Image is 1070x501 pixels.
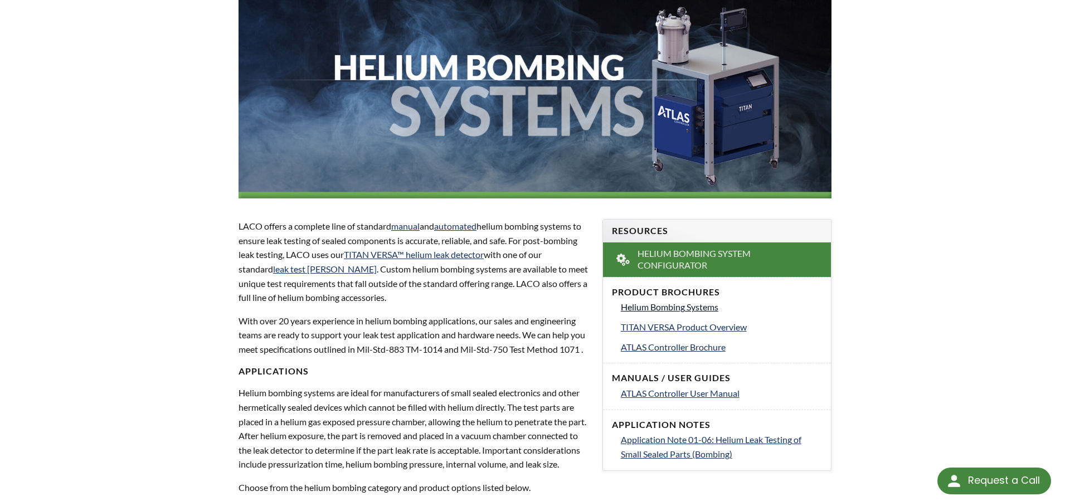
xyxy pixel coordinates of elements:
a: TITAN VERSA Product Overview [621,320,822,334]
div: Request a Call [937,468,1051,494]
span: ATLAS Controller Brochure [621,342,726,352]
a: leak test [PERSON_NAME] [273,264,377,274]
a: Helium Bombing System Configurator [603,242,831,277]
span: TITAN VERSA Product Overview [621,322,747,332]
h4: Application Notes [612,419,822,431]
h4: Product Brochures [612,286,822,298]
span: ATLAS Controller User Manual [621,388,740,398]
span: Application Note 01-06: Helium Leak Testing of Small Sealed Parts (Bombing) [621,434,801,459]
a: Application Note 01-06: Helium Leak Testing of Small Sealed Parts (Bombing) [621,432,822,461]
a: TITAN VERSA™ helium leak detector [344,249,484,260]
p: LACO offers a complete line of standard and helium bombing systems to ensure leak testing of seal... [239,219,589,305]
a: manual [391,221,420,231]
a: ATLAS Controller User Manual [621,386,822,401]
h4: Applications [239,366,589,377]
h4: Resources [612,225,822,237]
p: With over 20 years experience in helium bombing applications, our sales and engineering teams are... [239,314,589,357]
a: Helium Bombing Systems [621,300,822,314]
a: automated [434,221,476,231]
img: round button [945,472,963,490]
p: Choose from the helium bombing category and product options listed below. [239,480,589,495]
a: ATLAS Controller Brochure [621,340,822,354]
span: Helium Bombing System Configurator [638,248,799,271]
div: Request a Call [968,468,1040,493]
span: Helium Bombing Systems [621,301,718,312]
h4: Manuals / User Guides [612,372,822,384]
p: Helium bombing systems are ideal for manufacturers of small sealed electronics and other hermetic... [239,386,589,471]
